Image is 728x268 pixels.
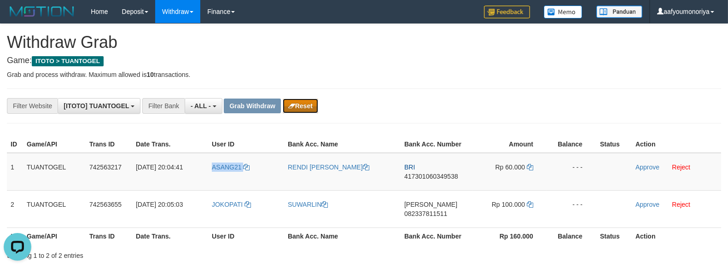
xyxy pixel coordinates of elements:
[527,201,533,208] a: Copy 100000 to clipboard
[672,201,690,208] a: Reject
[4,4,31,31] button: Open LiveChat chat widget
[484,6,530,18] img: Feedback.jpg
[596,136,632,153] th: Status
[191,102,211,110] span: - ALL -
[32,56,104,66] span: ITOTO > TUANTOGEL
[635,201,659,208] a: Approve
[635,163,659,171] a: Approve
[132,136,208,153] th: Date Trans.
[401,136,472,153] th: Bank Acc. Number
[86,136,132,153] th: Trans ID
[7,5,77,18] img: MOTION_logo.png
[7,190,23,227] td: 2
[404,173,458,180] span: Copy 417301060349538 to clipboard
[7,56,721,65] h4: Game:
[7,98,58,114] div: Filter Website
[7,136,23,153] th: ID
[596,6,642,18] img: panduan.png
[58,98,140,114] button: [ITOTO] TUANTOGEL
[7,247,297,260] div: Showing 1 to 2 of 2 entries
[208,136,284,153] th: User ID
[404,210,447,217] span: Copy 082337811511 to clipboard
[23,227,86,245] th: Game/API
[89,163,122,171] span: 742563217
[64,102,129,110] span: [ITOTO] TUANTOGEL
[547,227,596,245] th: Balance
[492,201,525,208] span: Rp 100.000
[7,153,23,191] td: 1
[23,190,86,227] td: TUANTOGEL
[284,136,401,153] th: Bank Acc. Name
[596,227,632,245] th: Status
[547,153,596,191] td: - - -
[185,98,222,114] button: - ALL -
[136,201,183,208] span: [DATE] 20:05:03
[136,163,183,171] span: [DATE] 20:04:41
[23,136,86,153] th: Game/API
[288,163,369,171] a: RENDI [PERSON_NAME]
[284,227,401,245] th: Bank Acc. Name
[224,99,280,113] button: Grab Withdraw
[132,227,208,245] th: Date Trans.
[146,71,154,78] strong: 10
[404,163,415,171] span: BRI
[672,163,690,171] a: Reject
[472,136,547,153] th: Amount
[86,227,132,245] th: Trans ID
[547,190,596,227] td: - - -
[632,136,721,153] th: Action
[7,33,721,52] h1: Withdraw Grab
[472,227,547,245] th: Rp 160.000
[208,227,284,245] th: User ID
[23,153,86,191] td: TUANTOGEL
[283,99,318,113] button: Reset
[404,201,457,208] span: [PERSON_NAME]
[7,227,23,245] th: ID
[212,201,243,208] span: JOKOPATI
[7,70,721,79] p: Grab and process withdraw. Maximum allowed is transactions.
[632,227,721,245] th: Action
[547,136,596,153] th: Balance
[212,201,251,208] a: JOKOPATI
[544,6,582,18] img: Button%20Memo.svg
[89,201,122,208] span: 742563655
[212,163,250,171] a: ASANG21
[495,163,525,171] span: Rp 60.000
[288,201,328,208] a: SUWARLIN
[527,163,533,171] a: Copy 60000 to clipboard
[212,163,242,171] span: ASANG21
[142,98,185,114] div: Filter Bank
[401,227,472,245] th: Bank Acc. Number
